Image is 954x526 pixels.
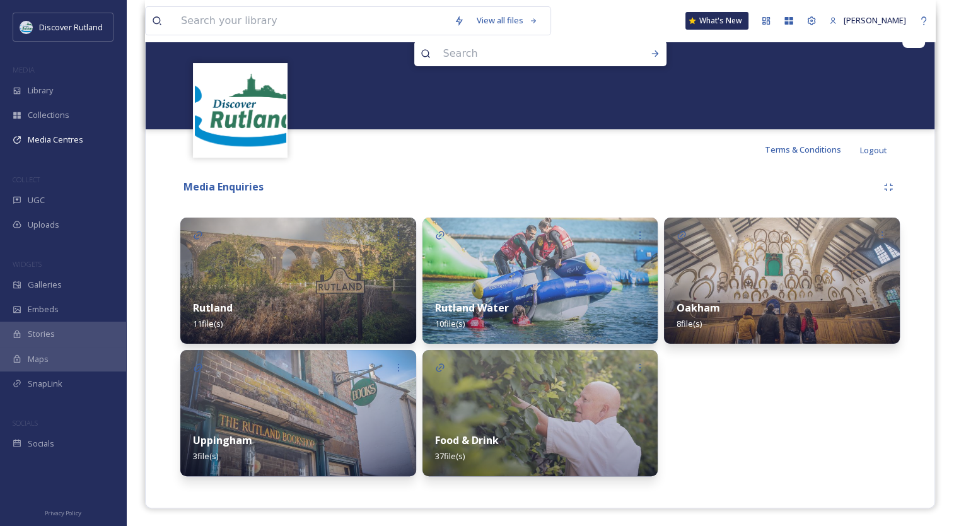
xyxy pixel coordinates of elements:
[20,21,33,33] img: DiscoverRutlandlog37F0B7.png
[435,433,499,447] strong: Food & Drink
[193,318,223,329] span: 11 file(s)
[13,65,35,74] span: MEDIA
[28,109,69,121] span: Collections
[28,438,54,450] span: Socials
[823,8,912,33] a: [PERSON_NAME]
[28,328,55,340] span: Stories
[664,218,900,344] img: Castle%2520-%2520Horseshoe%2520-%2520People%2520-%2520CREDIT_%2520Rjphotographics%2520-%2520www.r...
[422,218,658,344] img: Aqua%2520Park%2520-%2520Rutland%2520Water%2520-%2520People%2520-%2520Family%2520-%2520CREDIT_%252...
[422,350,658,476] img: DG0A7475BRASWEB.jpg
[677,301,720,315] strong: Oakham
[39,21,103,33] span: Discover Rutland
[860,144,887,156] span: Logout
[28,279,62,291] span: Galleries
[435,301,509,315] strong: Rutland Water
[193,433,252,447] strong: Uppingham
[28,194,45,206] span: UGC
[28,85,53,96] span: Library
[677,318,702,329] span: 8 file(s)
[844,15,906,26] span: [PERSON_NAME]
[193,450,218,462] span: 3 file(s)
[28,353,49,365] span: Maps
[45,505,81,520] a: Privacy Policy
[195,64,286,156] img: DiscoverRutlandlog37F0B7.png
[180,218,416,344] img: Harringworth%2520Viaduct%2520-%2520Rutland%2520Sign%2520-%2520CREDIT_%2520Rjphotographics%2520-%2...
[28,134,83,146] span: Media Centres
[180,350,416,476] img: The%2520Rutland%2520Bookshop%2520-%2520Exterior%2520-%2520CREDIT_%2520Rjphotographics%2520-%2520w...
[13,259,42,269] span: WIDGETS
[685,12,748,30] a: What's New
[28,378,62,390] span: SnapLink
[28,303,59,315] span: Embeds
[193,301,233,315] strong: Rutland
[765,144,841,155] span: Terms & Conditions
[28,219,59,231] span: Uploads
[13,175,40,184] span: COLLECT
[175,7,448,35] input: Search your library
[435,450,465,462] span: 37 file(s)
[183,180,264,194] strong: Media Enquiries
[13,418,38,428] span: SOCIALS
[437,40,610,67] input: Search
[765,142,860,157] a: Terms & Conditions
[435,318,465,329] span: 10 file(s)
[45,509,81,517] span: Privacy Policy
[470,8,544,33] a: View all files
